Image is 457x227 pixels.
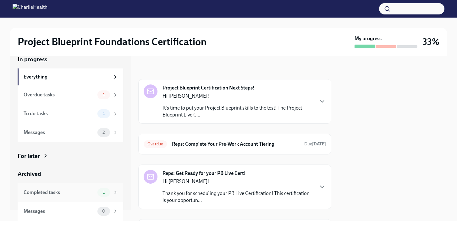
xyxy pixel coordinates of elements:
[144,142,167,146] span: Overdue
[162,170,246,177] strong: Reps: Get Ready for your PB Live Cert!
[98,209,109,213] span: 0
[99,111,108,116] span: 1
[18,104,123,123] a: To do tasks1
[304,141,326,147] span: Due
[144,139,326,149] a: OverdueReps: Complete Your Pre-Work Account TieringDue[DATE]
[24,91,95,98] div: Overdue tasks
[24,73,110,80] div: Everything
[162,190,313,204] p: Thank you for scheduling your PB Live Certification! This certification is your opportun...
[18,85,123,104] a: Overdue tasks1
[18,55,123,63] a: In progress
[355,35,382,42] strong: My progress
[18,68,123,85] a: Everything
[304,141,326,147] span: September 8th, 2025 11:00
[24,208,95,215] div: Messages
[162,93,313,100] p: Hi [PERSON_NAME]!
[24,110,95,117] div: To do tasks
[18,202,123,221] a: Messages0
[13,4,47,14] img: CharlieHealth
[18,183,123,202] a: Completed tasks1
[312,141,326,147] strong: [DATE]
[18,123,123,142] a: Messages2
[18,35,206,48] h2: Project Blueprint Foundations Certification
[18,152,40,160] div: For later
[162,84,255,91] strong: Project Blueprint Certification Next Steps!
[138,66,168,74] div: In progress
[162,178,313,185] p: Hi [PERSON_NAME]!
[99,190,108,195] span: 1
[18,170,123,178] a: Archived
[99,92,108,97] span: 1
[24,189,95,196] div: Completed tasks
[99,130,108,135] span: 2
[172,141,299,148] h6: Reps: Complete Your Pre-Work Account Tiering
[162,105,313,118] p: It's time to put your Project Blueprint skills to the test! The Project Blueprint Live C...
[422,36,439,47] h3: 33%
[18,152,123,160] a: For later
[24,129,95,136] div: Messages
